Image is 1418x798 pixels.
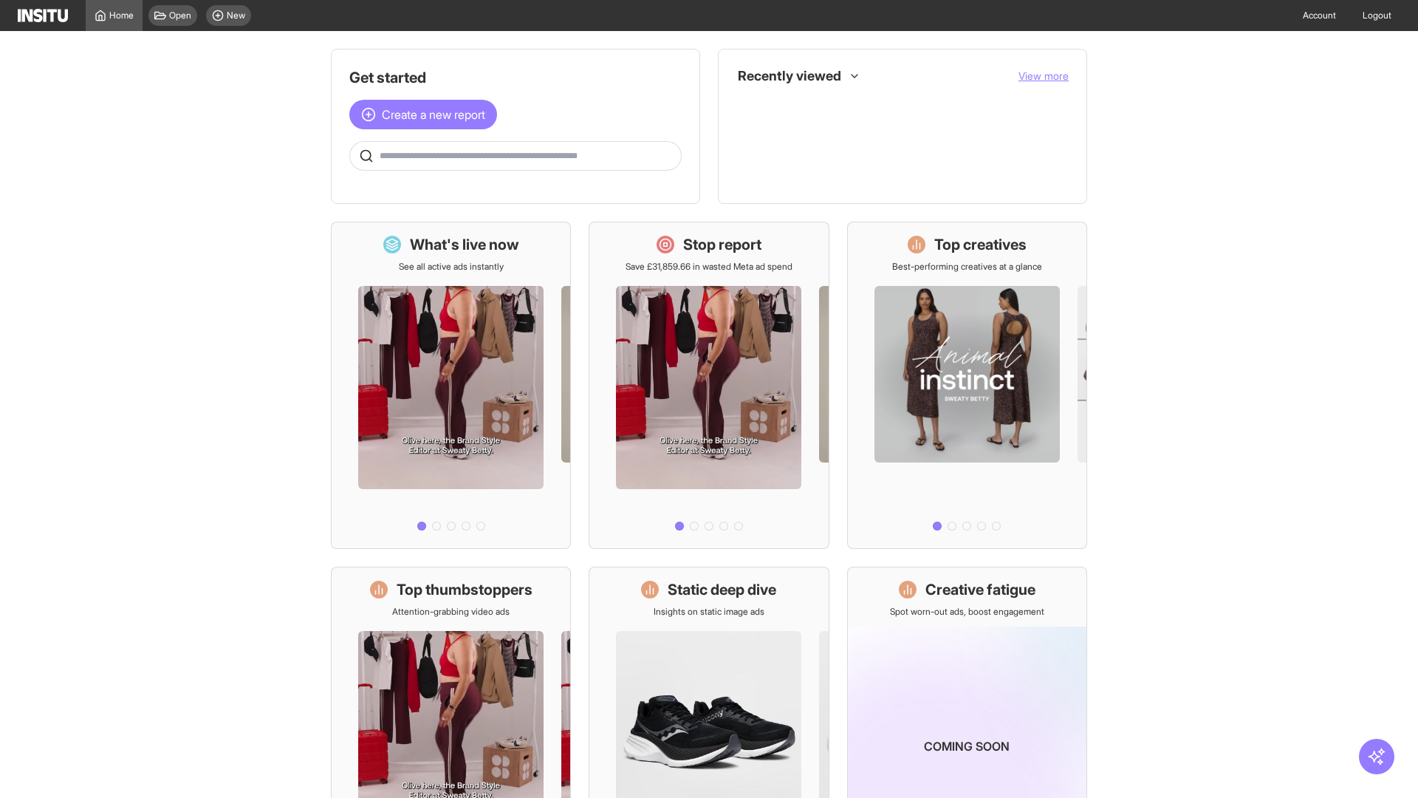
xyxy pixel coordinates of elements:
h1: Top thumbstoppers [397,579,532,600]
button: View more [1018,69,1069,83]
p: Best-performing creatives at a glance [892,261,1042,273]
h1: Get started [349,67,682,88]
span: View more [1018,69,1069,82]
h1: What's live now [410,234,519,255]
h1: Stop report [683,234,761,255]
span: Create a new report [382,106,485,123]
a: Stop reportSave £31,859.66 in wasted Meta ad spend [589,222,829,549]
a: What's live nowSee all active ads instantly [331,222,571,549]
p: Attention-grabbing video ads [392,606,510,618]
p: See all active ads instantly [399,261,504,273]
h1: Static deep dive [668,579,776,600]
p: Save £31,859.66 in wasted Meta ad spend [626,261,792,273]
h1: Top creatives [934,234,1027,255]
a: Top creativesBest-performing creatives at a glance [847,222,1087,549]
span: Home [109,10,134,21]
p: Insights on static image ads [654,606,764,618]
span: New [227,10,245,21]
span: Open [169,10,191,21]
button: Create a new report [349,100,497,129]
img: Logo [18,9,68,22]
